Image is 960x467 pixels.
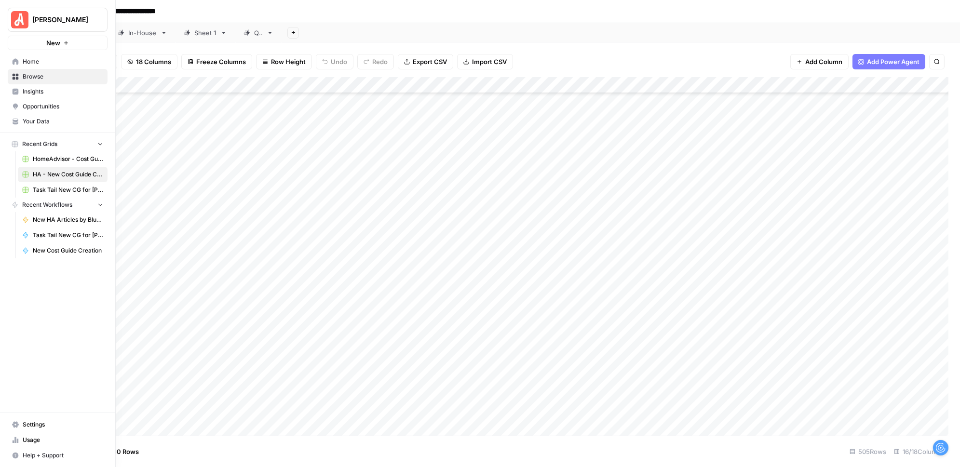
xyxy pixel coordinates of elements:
a: HomeAdvisor - Cost Guide Updates [18,151,108,167]
img: Angi Logo [11,11,28,28]
span: HA - New Cost Guide Creation Grid [33,170,103,179]
button: Workspace: Angi [8,8,108,32]
div: Sheet 1 [194,28,216,38]
a: Insights [8,84,108,99]
a: Usage [8,432,108,448]
a: Task Tail New CG for [PERSON_NAME] [18,227,108,243]
span: Help + Support [23,451,103,460]
div: 16/18 Columns [890,444,948,459]
span: Recent Grids [22,140,57,148]
a: Task Tail New CG for [PERSON_NAME] Grid [18,182,108,198]
button: Recent Grids [8,137,108,151]
span: New [46,38,60,48]
a: New Cost Guide Creation [18,243,108,258]
div: In-House [128,28,157,38]
button: Help + Support [8,448,108,463]
a: Sheet 1 [176,23,235,42]
a: New HA Articles by Blueprint [18,212,108,227]
button: Undo [316,54,353,69]
span: Add 10 Rows [100,447,139,456]
span: 18 Columns [136,57,171,67]
span: HomeAdvisor - Cost Guide Updates [33,155,103,163]
span: Home [23,57,103,66]
span: [PERSON_NAME] [32,15,91,25]
button: Add Power Agent [852,54,925,69]
div: QA [254,28,263,38]
button: New [8,36,108,50]
span: Recent Workflows [22,200,72,209]
span: Add Power Agent [867,57,919,67]
a: Settings [8,417,108,432]
button: Add Column [790,54,849,69]
span: New HA Articles by Blueprint [33,215,103,224]
span: Your Data [23,117,103,126]
span: Task Tail New CG for [PERSON_NAME] Grid [33,186,103,194]
span: Freeze Columns [196,57,246,67]
a: In-House [109,23,176,42]
span: Browse [23,72,103,81]
span: Row Height [271,57,306,67]
span: Undo [331,57,347,67]
a: Opportunities [8,99,108,114]
button: Export CSV [398,54,453,69]
button: 18 Columns [121,54,177,69]
span: Settings [23,420,103,429]
button: Freeze Columns [181,54,252,69]
span: New Cost Guide Creation [33,246,103,255]
a: Browse [8,69,108,84]
span: Usage [23,436,103,444]
button: Row Height [256,54,312,69]
span: Task Tail New CG for [PERSON_NAME] [33,231,103,240]
a: HA - New Cost Guide Creation Grid [18,167,108,182]
span: Opportunities [23,102,103,111]
span: Export CSV [413,57,447,67]
span: Redo [372,57,388,67]
span: Insights [23,87,103,96]
span: Add Column [805,57,842,67]
a: Home [8,54,108,69]
a: QA [235,23,282,42]
div: 505 Rows [846,444,890,459]
button: Redo [357,54,394,69]
span: Import CSV [472,57,507,67]
a: Your Data [8,114,108,129]
button: Recent Workflows [8,198,108,212]
button: Import CSV [457,54,513,69]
